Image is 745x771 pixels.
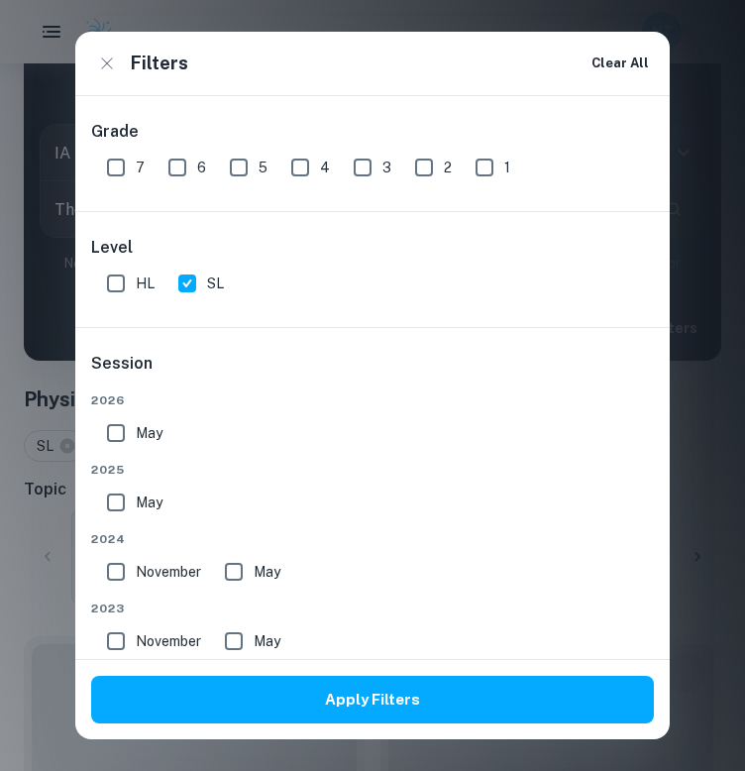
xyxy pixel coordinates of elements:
[91,600,654,617] span: 2023
[136,157,145,178] span: 7
[91,530,654,548] span: 2024
[136,422,162,444] span: May
[91,352,654,391] h6: Session
[136,630,201,652] span: November
[382,157,391,178] span: 3
[444,157,452,178] span: 2
[320,157,330,178] span: 4
[136,561,201,583] span: November
[91,120,654,144] h6: Grade
[131,50,188,77] h6: Filters
[136,492,162,513] span: May
[91,236,654,260] h6: Level
[91,391,654,409] span: 2026
[136,273,155,294] span: HL
[91,461,654,479] span: 2025
[586,49,654,78] button: Clear All
[91,676,654,723] button: Apply Filters
[254,561,280,583] span: May
[259,157,267,178] span: 5
[504,157,510,178] span: 1
[207,273,224,294] span: SL
[254,630,280,652] span: May
[197,157,206,178] span: 6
